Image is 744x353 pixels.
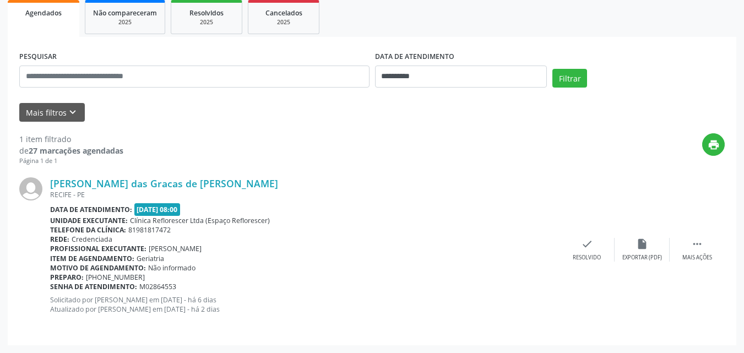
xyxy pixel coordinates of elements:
b: Senha de atendimento: [50,282,137,291]
span: Agendados [25,8,62,18]
i:  [691,238,703,250]
a: [PERSON_NAME] das Gracas de [PERSON_NAME] [50,177,278,189]
div: RECIFE - PE [50,190,560,199]
i: keyboard_arrow_down [67,106,79,118]
p: Solicitado por [PERSON_NAME] em [DATE] - há 6 dias Atualizado por [PERSON_NAME] em [DATE] - há 2 ... [50,295,560,314]
b: Unidade executante: [50,216,128,225]
div: 1 item filtrado [19,133,123,145]
div: Página 1 de 1 [19,156,123,166]
label: DATA DE ATENDIMENTO [375,48,454,66]
b: Rede: [50,235,69,244]
div: de [19,145,123,156]
div: Mais ações [682,254,712,262]
span: [PHONE_NUMBER] [86,273,145,282]
span: [PERSON_NAME] [149,244,202,253]
b: Telefone da clínica: [50,225,126,235]
span: M02864553 [139,282,176,291]
b: Data de atendimento: [50,205,132,214]
button: print [702,133,725,156]
b: Preparo: [50,273,84,282]
img: img [19,177,42,200]
span: [DATE] 08:00 [134,203,181,216]
div: 2025 [93,18,157,26]
b: Profissional executante: [50,244,146,253]
i: print [708,139,720,151]
i: insert_drive_file [636,238,648,250]
b: Item de agendamento: [50,254,134,263]
span: Credenciada [72,235,112,244]
div: 2025 [256,18,311,26]
button: Filtrar [552,69,587,88]
span: Cancelados [265,8,302,18]
span: 81981817472 [128,225,171,235]
div: Exportar (PDF) [622,254,662,262]
span: Geriatria [137,254,164,263]
i: check [581,238,593,250]
div: 2025 [179,18,234,26]
strong: 27 marcações agendadas [29,145,123,156]
span: Não compareceram [93,8,157,18]
span: Clínica Reflorescer Ltda (Espaço Reflorescer) [130,216,270,225]
button: Mais filtroskeyboard_arrow_down [19,103,85,122]
div: Resolvido [573,254,601,262]
span: Não informado [148,263,195,273]
b: Motivo de agendamento: [50,263,146,273]
label: PESQUISAR [19,48,57,66]
span: Resolvidos [189,8,224,18]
